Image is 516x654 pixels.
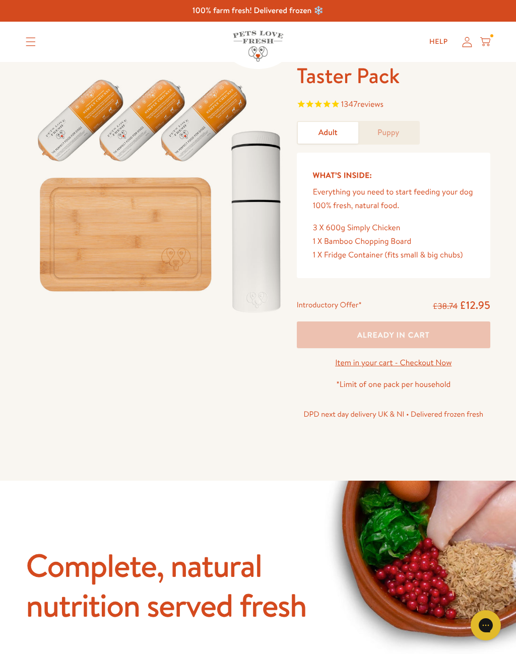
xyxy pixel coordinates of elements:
div: 1 X Fridge Container (fits small & big chubs) [313,248,474,262]
p: *Limit of one pack per household [297,378,490,391]
a: Puppy [358,122,419,144]
span: reviews [357,99,383,110]
a: Adult [298,122,358,144]
a: Item in your cart - Checkout Now [335,357,451,368]
h5: What’s Inside: [313,169,474,182]
h1: Taster Pack [297,62,490,90]
summary: Translation missing: en.sections.header.menu [18,29,44,54]
img: Pets Love Fresh [233,31,283,61]
span: 1347 reviews [341,99,383,110]
p: Everything you need to start feeding your dog 100% fresh, natural food. [313,185,474,213]
div: Introductory Offer* [297,298,362,313]
button: Already in cart [297,321,490,348]
s: £38.74 [433,301,458,312]
div: 3 X 600g Simply Chicken [313,221,474,235]
a: Help [421,32,456,52]
span: Rated 4.8 out of 5 stars 1347 reviews [297,98,490,113]
span: £12.95 [460,298,490,312]
h2: Complete, natural nutrition served fresh [26,545,335,625]
img: Taster Pack - Adult [26,62,297,322]
span: Already in cart [357,330,430,340]
span: 1 X Bamboo Chopping Board [313,236,412,247]
p: DPD next day delivery UK & NI • Delivered frozen fresh [297,408,490,421]
iframe: Gorgias live chat messenger [466,607,506,644]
